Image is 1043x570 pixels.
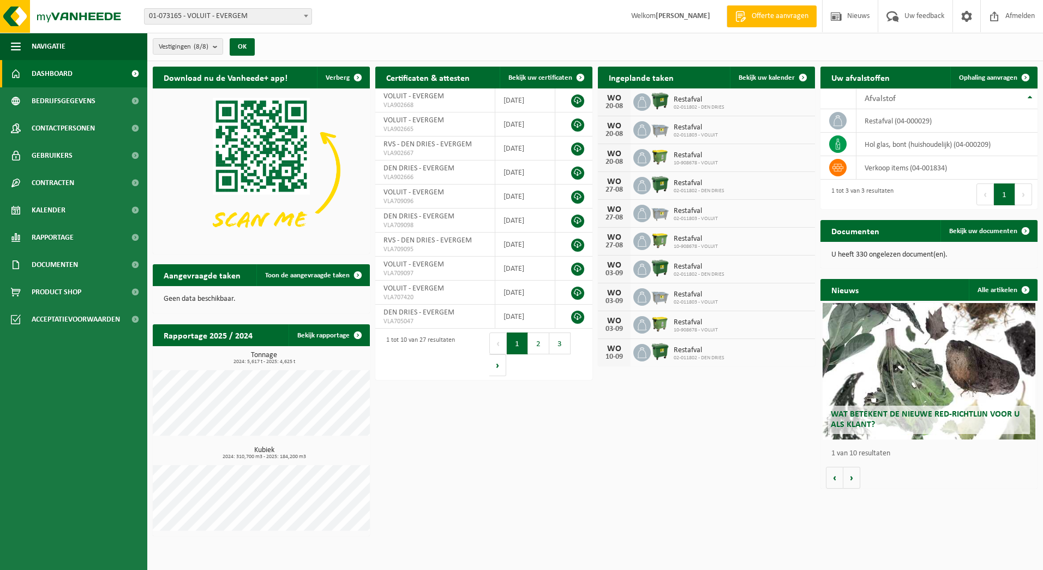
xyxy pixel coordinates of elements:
a: Ophaling aanvragen [950,67,1036,88]
h3: Kubiek [158,447,370,460]
img: WB-1100-HPE-GN-01 [651,92,669,110]
td: [DATE] [495,281,556,305]
span: DEN DRIES - EVERGEM [383,308,454,317]
span: Gebruikers [32,142,73,169]
span: VOLUIT - EVERGEM [383,116,444,124]
span: 02-011802 - DEN DRIES [674,355,724,361]
span: VOLUIT - EVERGEM [383,284,444,293]
span: Verberg [326,74,350,81]
p: U heeft 330 ongelezen document(en). [831,251,1027,259]
img: WB-1100-HPE-GN-01 [651,175,669,194]
button: 3 [549,333,571,354]
img: WB-1100-HPE-GN-50 [651,147,669,166]
div: WO [603,317,625,325]
h2: Nieuws [820,279,870,300]
a: Bekijk rapportage [289,324,369,346]
div: 27-08 [603,186,625,194]
span: 02-011802 - DEN DRIES [674,104,724,111]
span: Acceptatievoorwaarden [32,306,120,333]
span: Vestigingen [159,39,208,55]
span: 2024: 5,617 t - 2025: 4,625 t [158,359,370,365]
td: [DATE] [495,161,556,185]
span: VLA902668 [383,101,487,110]
span: Bekijk uw documenten [949,228,1017,235]
span: Restafval [674,290,718,299]
div: 03-09 [603,298,625,305]
span: 02-011803 - VOLUIT [674,216,718,222]
span: Restafval [674,263,724,271]
span: 02-011803 - VOLUIT [674,132,718,139]
div: 20-08 [603,130,625,138]
h2: Ingeplande taken [598,67,685,88]
span: Ophaling aanvragen [959,74,1017,81]
span: VLA709095 [383,245,487,254]
span: Rapportage [32,224,74,251]
span: Restafval [674,318,718,327]
span: VLA709097 [383,269,487,278]
div: WO [603,261,625,270]
span: Bekijk uw kalender [739,74,795,81]
span: Documenten [32,251,78,278]
img: Download de VHEPlus App [153,88,370,252]
div: WO [603,122,625,130]
div: WO [603,94,625,103]
span: VOLUIT - EVERGEM [383,92,444,100]
h3: Tonnage [158,352,370,365]
span: Restafval [674,235,718,244]
img: WB-2500-GAL-GY-01 [651,287,669,305]
span: Dashboard [32,60,73,87]
button: Next [1015,183,1032,205]
button: OK [230,38,255,56]
p: Geen data beschikbaar. [164,295,359,303]
a: Bekijk uw kalender [730,67,814,88]
span: Product Shop [32,278,81,306]
img: WB-1100-HPE-GN-01 [651,259,669,277]
td: [DATE] [495,88,556,112]
span: Restafval [674,179,724,188]
div: 20-08 [603,158,625,166]
span: Toon de aangevraagde taken [265,272,350,279]
h2: Uw afvalstoffen [820,67,901,88]
div: WO [603,150,625,158]
span: VOLUIT - EVERGEM [383,188,444,197]
img: WB-2500-GAL-GY-01 [651,203,669,222]
h2: Documenten [820,220,890,241]
a: Alle artikelen [969,279,1036,301]
td: [DATE] [495,185,556,209]
span: Bekijk uw certificaten [508,74,572,81]
button: Vestigingen(8/8) [153,38,223,55]
div: WO [603,289,625,298]
span: Kalender [32,197,65,224]
span: Restafval [674,207,718,216]
button: 2 [528,333,549,354]
span: 02-011802 - DEN DRIES [674,271,724,278]
span: Restafval [674,151,718,160]
span: VLA707420 [383,293,487,302]
button: Previous [489,333,507,354]
div: 1 tot 10 van 27 resultaten [381,331,455,377]
span: 02-011802 - DEN DRIES [674,188,724,194]
span: DEN DRIES - EVERGEM [383,164,454,173]
p: 1 van 10 resultaten [831,450,1032,458]
span: 02-011803 - VOLUIT [674,299,718,306]
span: Navigatie [32,33,65,60]
button: Vorige [826,467,843,489]
button: Next [489,354,506,376]
td: [DATE] [495,305,556,329]
img: WB-2500-GAL-GY-01 [651,120,669,138]
a: Bekijk uw certificaten [500,67,591,88]
div: 20-08 [603,103,625,110]
span: VLA705047 [383,317,487,326]
span: VLA902666 [383,173,487,182]
button: 1 [507,333,528,354]
td: [DATE] [495,233,556,257]
span: Wat betekent de nieuwe RED-richtlijn voor u als klant? [831,410,1020,429]
span: VOLUIT - EVERGEM [383,260,444,269]
div: WO [603,345,625,353]
div: 03-09 [603,325,625,333]
td: [DATE] [495,257,556,281]
div: WO [603,177,625,186]
count: (8/8) [194,43,208,50]
span: RVS - DEN DRIES - EVERGEM [383,236,472,245]
button: 1 [994,183,1015,205]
